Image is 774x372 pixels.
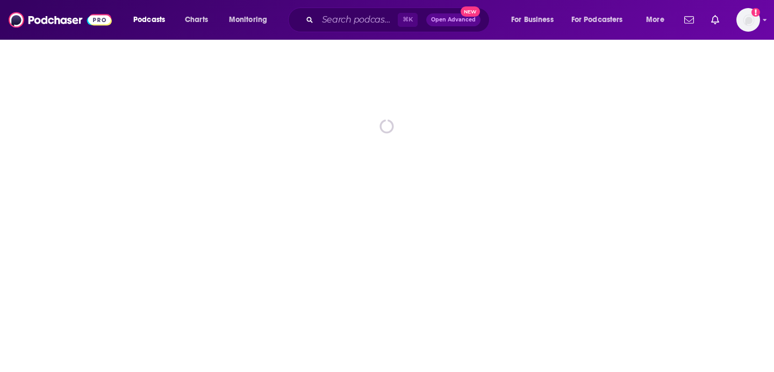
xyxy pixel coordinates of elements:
[736,8,760,32] img: User Profile
[9,10,112,30] img: Podchaser - Follow, Share and Rate Podcasts
[736,8,760,32] span: Logged in as TeemsPR
[736,8,760,32] button: Show profile menu
[646,12,664,27] span: More
[751,8,760,17] svg: Add a profile image
[298,8,500,32] div: Search podcasts, credits, & more...
[571,12,623,27] span: For Podcasters
[426,13,481,26] button: Open AdvancedNew
[398,13,418,27] span: ⌘ K
[639,11,678,28] button: open menu
[461,6,480,17] span: New
[431,17,476,23] span: Open Advanced
[126,11,179,28] button: open menu
[511,12,554,27] span: For Business
[178,11,214,28] a: Charts
[564,11,639,28] button: open menu
[318,11,398,28] input: Search podcasts, credits, & more...
[504,11,567,28] button: open menu
[185,12,208,27] span: Charts
[707,11,723,29] a: Show notifications dropdown
[133,12,165,27] span: Podcasts
[680,11,698,29] a: Show notifications dropdown
[229,12,267,27] span: Monitoring
[221,11,281,28] button: open menu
